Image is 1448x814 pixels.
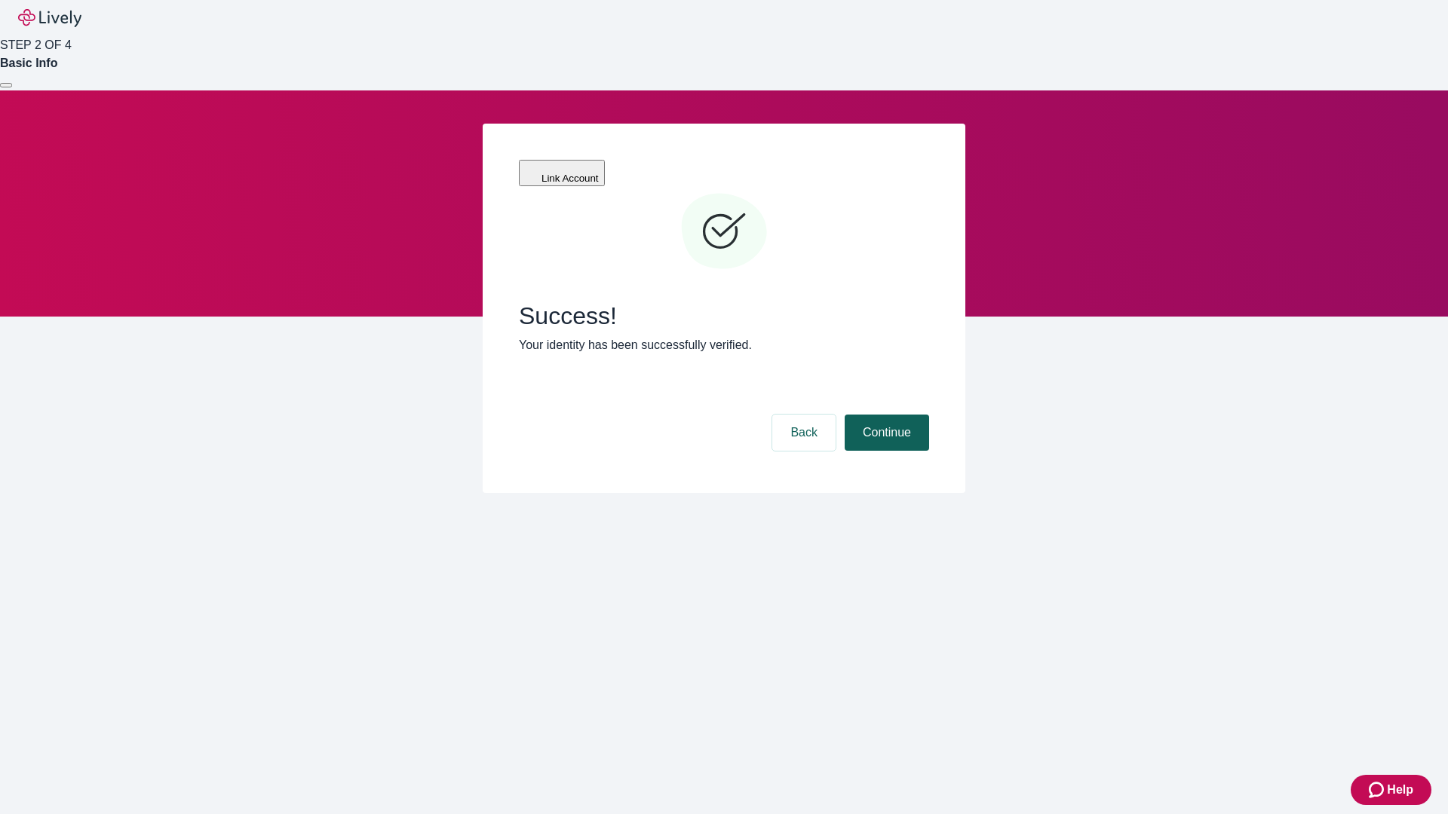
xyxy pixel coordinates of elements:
button: Link Account [519,160,605,186]
img: Lively [18,9,81,27]
button: Zendesk support iconHelp [1351,775,1431,805]
span: Success! [519,301,929,330]
p: Your identity has been successfully verified. [519,336,929,354]
button: Continue [845,415,929,451]
svg: Checkmark icon [679,187,769,277]
svg: Zendesk support icon [1369,781,1387,799]
span: Help [1387,781,1413,799]
button: Back [772,415,836,451]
